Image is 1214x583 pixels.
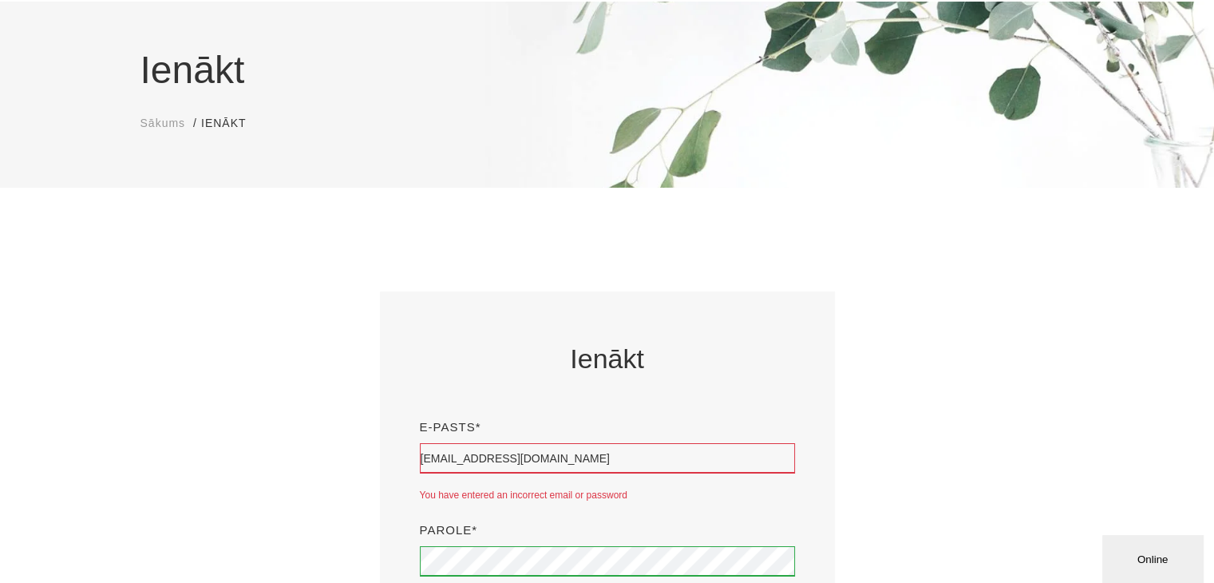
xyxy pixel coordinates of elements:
label: Parole* [420,521,478,540]
div: You have entered an incorrect email or password [420,486,795,505]
li: Ienākt [201,115,262,132]
iframe: chat widget [1102,532,1206,583]
input: E-pasts [420,443,795,474]
h2: Ienākt [420,339,795,378]
span: Sākums [140,117,186,129]
label: E-pasts* [420,418,481,437]
a: Sākums [140,115,186,132]
h1: Ienākt [140,42,1074,99]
